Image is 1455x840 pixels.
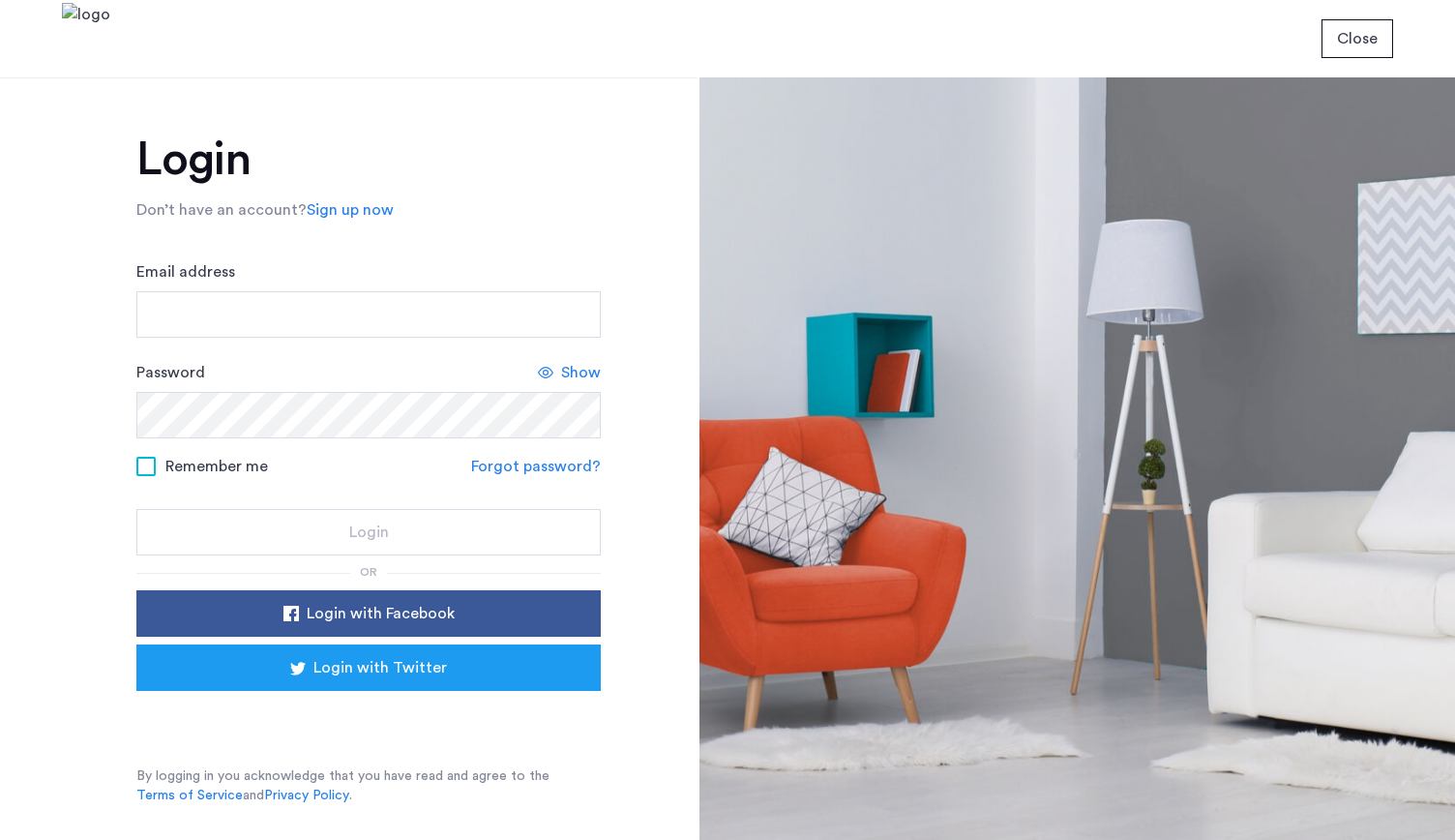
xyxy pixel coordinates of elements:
a: Terms of Service [136,786,243,805]
span: Show [561,361,601,384]
button: button [1321,19,1393,58]
a: Sign up now [307,198,394,222]
label: Email address [136,260,235,284]
label: Password [136,361,205,384]
span: Login [349,521,389,544]
span: Don’t have an account? [136,202,307,218]
span: Close [1337,27,1378,50]
a: Forgot password? [471,455,601,478]
span: Login with Twitter [313,656,447,679]
span: Remember me [165,455,268,478]
a: Privacy Policy [264,786,349,805]
button: button [136,645,601,691]
img: logo [62,3,110,75]
h1: Login [136,136,601,183]
span: Login with Facebook [307,602,455,625]
span: or [360,566,377,578]
p: By logging in you acknowledge that you have read and agree to the and . [136,766,601,805]
button: button [136,590,601,637]
button: button [136,509,601,555]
